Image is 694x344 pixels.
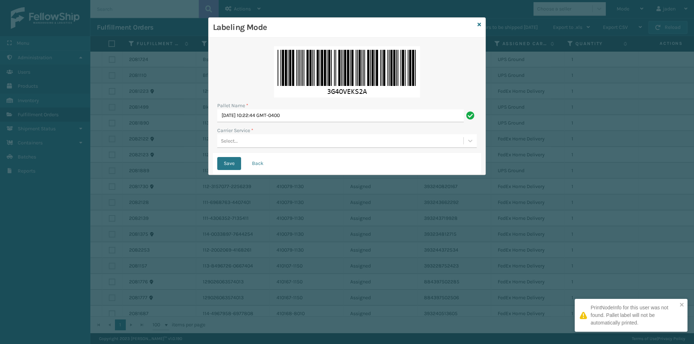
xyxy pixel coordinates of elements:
[221,137,238,145] div: Select...
[245,157,270,170] button: Back
[217,157,241,170] button: Save
[591,304,677,327] div: PrintNodeInfo for this user was not found. Pallet label will not be automatically printed.
[217,127,253,134] label: Carrier Service
[217,102,248,109] label: Pallet Name
[680,302,685,309] button: close
[213,22,475,33] h3: Labeling Mode
[274,46,420,97] img: sCe3wAAAAZJREFUAwBwSuOQJQzwjwAAAABJRU5ErkJggg==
